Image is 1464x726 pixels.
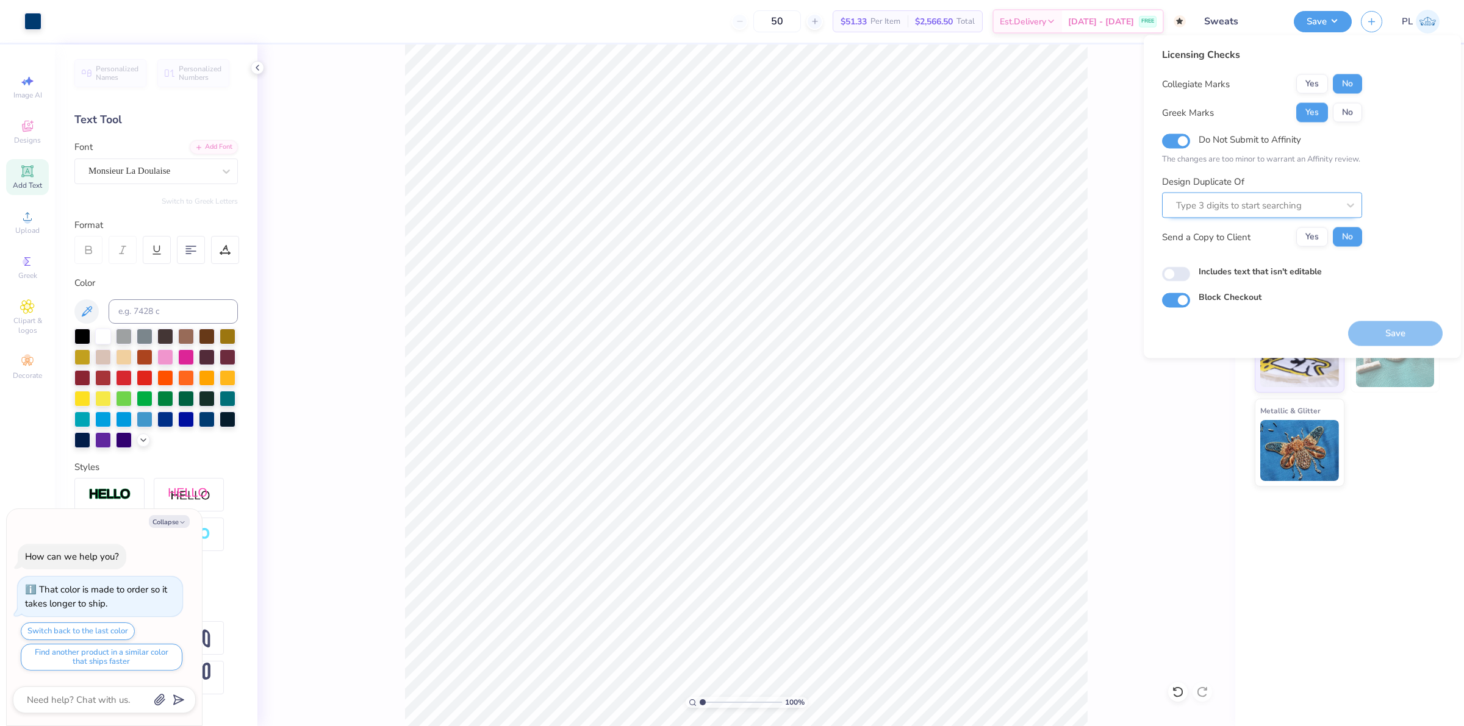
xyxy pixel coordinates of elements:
[74,218,239,232] div: Format
[21,644,182,671] button: Find another product in a similar color that ships faster
[1260,420,1339,481] img: Metallic & Glitter
[13,90,42,100] span: Image AI
[841,15,867,28] span: $51.33
[1333,74,1362,94] button: No
[1402,10,1440,34] a: PL
[6,316,49,335] span: Clipart & logos
[1000,15,1046,28] span: Est. Delivery
[162,196,238,206] button: Switch to Greek Letters
[74,276,238,290] div: Color
[1402,15,1413,29] span: PL
[109,299,238,324] input: e.g. 7428 c
[13,180,42,190] span: Add Text
[1199,132,1301,148] label: Do Not Submit to Affinity
[1260,404,1321,417] span: Metallic & Glitter
[96,65,139,82] span: Personalized Names
[74,140,93,154] label: Font
[74,460,238,474] div: Styles
[15,226,40,235] span: Upload
[915,15,953,28] span: $2,566.50
[168,487,210,502] img: Shadow
[1333,227,1362,247] button: No
[25,550,119,563] div: How can we help you?
[753,10,801,32] input: – –
[1296,103,1328,123] button: Yes
[149,515,190,528] button: Collapse
[25,583,167,610] div: That color is made to order so it takes longer to ship.
[1296,227,1328,247] button: Yes
[785,697,805,708] span: 100 %
[1162,77,1230,91] div: Collegiate Marks
[1416,10,1440,34] img: Pamela Lois Reyes
[1296,74,1328,94] button: Yes
[88,488,131,502] img: Stroke
[870,15,900,28] span: Per Item
[1162,48,1362,62] div: Licensing Checks
[14,135,41,145] span: Designs
[1199,291,1261,304] label: Block Checkout
[956,15,975,28] span: Total
[1162,230,1250,244] div: Send a Copy to Client
[1068,15,1134,28] span: [DATE] - [DATE]
[1162,105,1214,119] div: Greek Marks
[13,371,42,380] span: Decorate
[1199,265,1322,278] label: Includes text that isn't editable
[21,622,135,640] button: Switch back to the last color
[1162,154,1362,166] p: The changes are too minor to warrant an Affinity review.
[1333,103,1362,123] button: No
[74,112,238,128] div: Text Tool
[1195,9,1285,34] input: Untitled Design
[1141,17,1154,26] span: FREE
[1162,174,1244,188] label: Design Duplicate Of
[179,65,222,82] span: Personalized Numbers
[190,140,238,154] div: Add Font
[1294,11,1352,32] button: Save
[18,271,37,280] span: Greek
